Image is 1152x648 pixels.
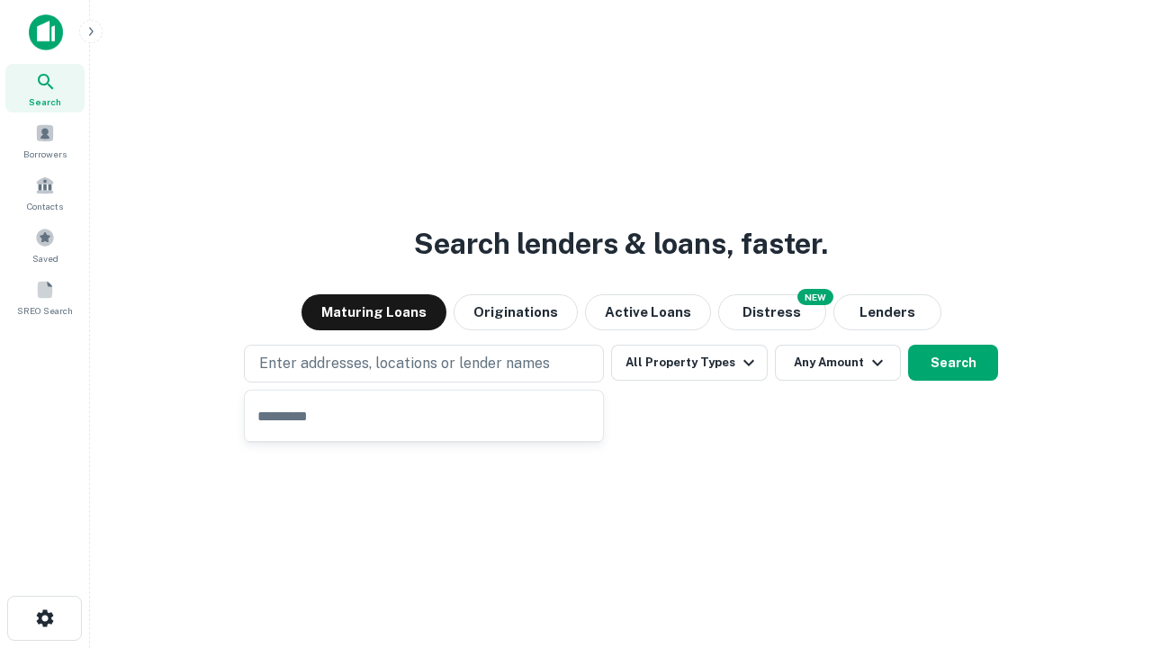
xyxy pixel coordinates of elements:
button: All Property Types [611,345,768,381]
span: Saved [32,251,58,265]
button: Search [908,345,998,381]
button: Search distressed loans with lien and other non-mortgage details. [718,294,826,330]
span: SREO Search [17,303,73,318]
img: capitalize-icon.png [29,14,63,50]
span: Contacts [27,199,63,213]
button: Active Loans [585,294,711,330]
a: SREO Search [5,273,85,321]
button: Enter addresses, locations or lender names [244,345,604,382]
span: Borrowers [23,147,67,161]
button: Maturing Loans [301,294,446,330]
button: Lenders [833,294,941,330]
div: NEW [797,289,833,305]
p: Enter addresses, locations or lender names [259,353,550,374]
a: Search [5,64,85,112]
a: Saved [5,220,85,269]
button: Any Amount [775,345,901,381]
h3: Search lenders & loans, faster. [414,222,828,265]
button: Originations [454,294,578,330]
span: Search [29,94,61,109]
a: Contacts [5,168,85,217]
iframe: Chat Widget [1062,504,1152,590]
a: Borrowers [5,116,85,165]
